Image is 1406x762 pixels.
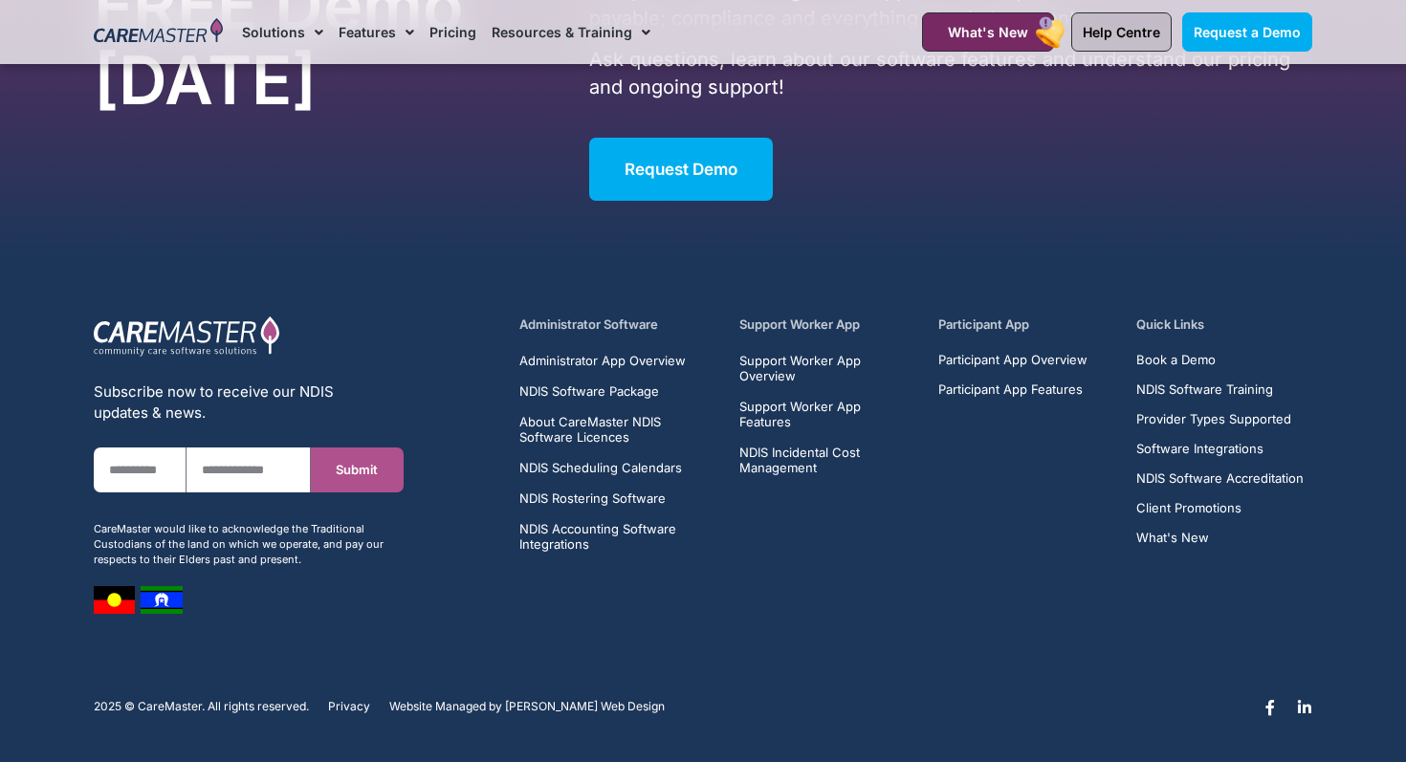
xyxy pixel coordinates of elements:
a: NDIS Software Training [1136,382,1304,397]
img: image 7 [94,586,135,614]
a: Help Centre [1071,12,1172,52]
a: Book a Demo [1136,353,1304,367]
button: Submit [311,447,404,492]
a: Administrator App Overview [519,353,717,368]
span: NDIS Software Package [519,383,659,399]
h5: Participant App [938,316,1114,334]
a: Provider Types Supported [1136,412,1304,426]
a: About CareMaster NDIS Software Licences [519,414,717,445]
a: Client Promotions [1136,501,1304,515]
a: What's New [1136,531,1304,545]
img: CareMaster Logo Part [94,316,280,358]
span: NDIS Rostering Software [519,490,666,506]
span: Request Demo [625,160,737,179]
h5: Administrator Software [519,316,717,334]
a: NDIS Incidental Cost Management [739,445,915,475]
span: Book a Demo [1136,353,1216,367]
span: Software Integrations [1136,442,1263,456]
p: 2025 © CareMaster. All rights reserved. [94,700,309,713]
a: What's New [922,12,1054,52]
a: NDIS Software Package [519,383,717,399]
form: New Form [94,447,404,512]
span: NDIS Scheduling Calendars [519,460,682,475]
a: Request a Demo [1182,12,1312,52]
a: Request Demo [589,138,773,201]
span: Client Promotions [1136,501,1241,515]
div: CareMaster would like to acknowledge the Traditional Custodians of the land on which we operate, ... [94,521,404,567]
h5: Support Worker App [739,316,915,334]
span: What's New [948,24,1028,40]
a: [PERSON_NAME] Web Design [505,700,665,713]
a: NDIS Accounting Software Integrations [519,521,717,552]
span: What's New [1136,531,1209,545]
span: NDIS Software Training [1136,382,1273,397]
img: CareMaster Logo [94,18,223,47]
span: Participant App Features [938,382,1083,397]
span: Help Centre [1083,24,1160,40]
span: Provider Types Supported [1136,412,1291,426]
span: Submit [336,463,378,477]
a: Privacy [328,700,370,713]
span: Request a Demo [1194,24,1301,40]
a: Support Worker App Features [739,399,915,429]
p: Ask questions, learn about our software features and understand our pricing and ongoing support! [589,46,1312,101]
a: NDIS Software Accreditation [1136,471,1304,486]
img: image 8 [141,586,183,614]
a: Software Integrations [1136,442,1304,456]
h5: Quick Links [1136,316,1312,334]
div: Subscribe now to receive our NDIS updates & news. [94,381,404,424]
a: Participant App Features [938,382,1087,397]
span: Administrator App Overview [519,353,686,368]
a: Participant App Overview [938,353,1087,367]
a: NDIS Rostering Software [519,490,717,506]
a: Support Worker App Overview [739,353,915,383]
a: NDIS Scheduling Calendars [519,460,717,475]
span: Website Managed by [389,700,502,713]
